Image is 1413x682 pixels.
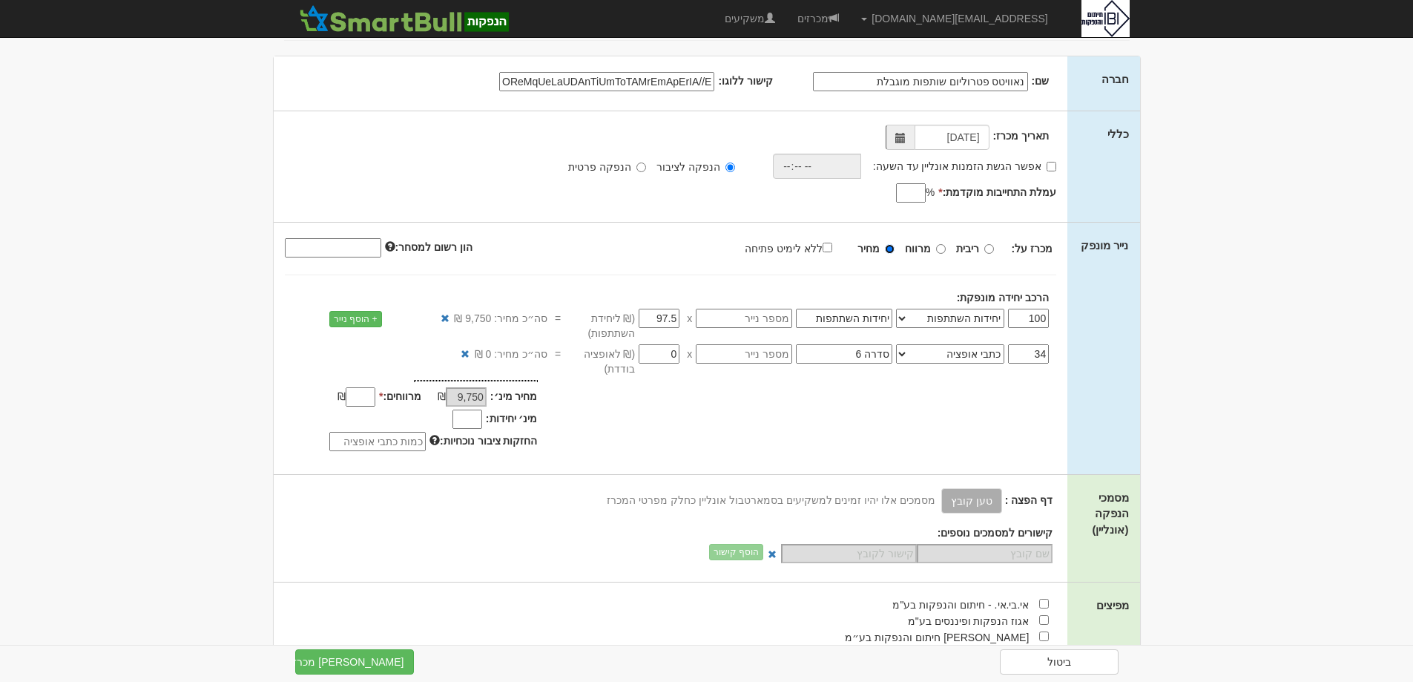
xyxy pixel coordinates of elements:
[885,244,895,254] input: מחיר
[938,527,1053,539] strong: קישורים למסמכים נוספים:
[745,240,847,256] label: ללא לימיט פתיחה
[639,309,679,328] input: מחיר
[905,243,931,255] strong: מרווח
[725,163,735,172] input: הנפקה לציבור
[568,160,646,174] label: הנפקה פרטית
[429,433,537,448] label: החזקות ציבור נוכחיות:
[1008,309,1049,328] input: כמות
[718,73,773,88] label: קישור ללוגו:
[490,389,538,404] label: מחיר מינ׳:
[696,344,792,364] input: מספר נייר
[908,615,1030,627] span: אגוז הנפקות ופיננסים בע"מ
[926,185,935,200] span: %
[475,347,547,361] span: סה״כ מחיר: 0 ₪
[781,544,917,563] input: קישור לקובץ
[917,544,1053,563] input: שם קובץ
[845,632,1029,643] span: [PERSON_NAME] חיתום והנפקות בע״מ
[379,389,421,404] label: מרווחים:
[796,309,892,328] input: סוג
[656,160,735,174] label: הנפקה לציבור
[1032,73,1050,88] label: שם:
[1012,243,1053,255] strong: מכרז על:
[1005,494,1053,506] strong: דף הפצה :
[329,432,426,451] input: כמות כתבי אופציה
[938,185,1056,200] label: עמלת התחייבות מוקדמת:
[687,311,692,326] span: x
[993,128,1050,143] label: תאריך מכרז:
[857,243,880,255] strong: מחיר
[1081,237,1128,253] label: נייר מונפק
[936,244,946,254] input: מרווח
[1107,126,1129,142] label: כללי
[421,389,490,407] div: ₪
[295,649,414,675] button: [PERSON_NAME] מכרז
[555,347,561,361] span: =
[561,347,635,376] span: (₪ לאופציה בודדת)
[310,389,379,407] div: ₪
[1096,597,1129,613] label: מפיצים
[984,244,994,254] input: ריבית
[607,494,935,506] span: מסמכים אלו יהיו זמינים למשקיעים בסמארטבול אונליין כחלק מפרטי המכרז
[636,163,646,172] input: הנפקה פרטית
[486,411,538,426] label: מינ׳ יחידות:
[561,311,635,341] span: (₪ ליחידת השתתפות)
[555,311,561,326] span: =
[1000,649,1119,675] a: ביטול
[1008,344,1049,364] input: כמות
[1078,490,1128,537] label: מסמכי הנפקה (אונליין)
[957,292,1049,304] strong: הרכב יחידה מונפקת:
[796,344,892,364] input: שם הסדרה
[639,344,679,364] input: מחיר
[295,4,513,33] img: SmartBull Logo
[956,243,979,255] strong: ריבית
[873,159,1056,174] label: אפשר הגשת הזמנות אונליין עד השעה:
[1101,71,1129,87] label: חברה
[329,311,382,327] a: + הוסף נייר
[823,243,832,252] input: ללא לימיט פתיחה
[1047,162,1056,171] input: אפשר הגשת הזמנות אונליין עד השעה:
[385,240,472,255] label: הון רשום למסחר:
[454,311,547,326] span: סה״כ מחיר: 9,750 ₪
[892,599,1029,611] span: אי.בי.אי. - חיתום והנפקות בע"מ
[696,309,792,328] input: מספר נייר
[687,347,692,361] span: x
